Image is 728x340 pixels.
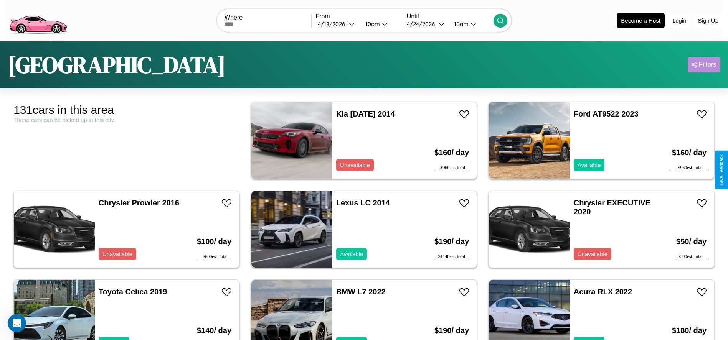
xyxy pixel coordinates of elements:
img: logo [6,4,70,36]
div: $ 960 est. total [434,165,469,171]
a: Lexus LC 2014 [336,199,390,207]
label: Where [225,14,311,21]
p: Available [340,249,363,259]
div: 131 cars in this area [13,103,239,117]
a: Toyota Celica 2019 [99,287,167,296]
button: Login [669,13,690,28]
h3: $ 190 / day [434,230,469,254]
button: Filters [688,57,720,72]
p: Unavailable [340,160,370,170]
div: Give Feedback [719,154,724,186]
h3: $ 100 / day [197,230,231,254]
a: Chrysler Prowler 2016 [99,199,179,207]
h3: $ 160 / day [672,141,707,165]
button: 10am [359,20,403,28]
label: From [315,13,402,20]
div: Filters [699,61,716,69]
div: $ 300 est. total [676,254,707,260]
div: $ 1140 est. total [434,254,469,260]
div: 4 / 18 / 2026 [318,20,349,28]
a: Ford AT9522 2023 [574,110,639,118]
a: Kia [DATE] 2014 [336,110,395,118]
a: Acura RLX 2022 [574,287,632,296]
p: Unavailable [578,249,607,259]
h3: $ 160 / day [434,141,469,165]
p: Available [578,160,601,170]
div: These cars can be picked up in this city. [13,117,239,123]
h3: $ 50 / day [676,230,707,254]
button: 10am [448,20,494,28]
iframe: Intercom live chat [8,314,26,332]
button: Become a Host [617,13,665,28]
a: BMW L7 2022 [336,287,386,296]
button: Sign Up [694,13,722,28]
p: Unavailable [102,249,132,259]
label: Until [407,13,494,20]
a: Chrysler EXECUTIVE 2020 [574,199,650,216]
div: 10am [362,20,382,28]
div: 10am [450,20,470,28]
div: 4 / 24 / 2026 [407,20,439,28]
div: $ 600 est. total [197,254,231,260]
div: $ 960 est. total [672,165,707,171]
h1: [GEOGRAPHIC_DATA] [8,49,226,80]
button: 4/18/2026 [315,20,359,28]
